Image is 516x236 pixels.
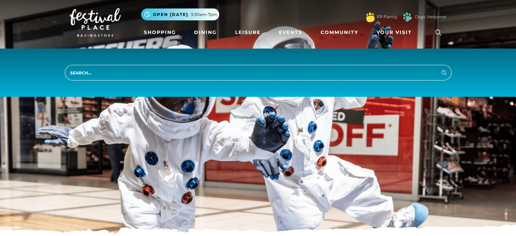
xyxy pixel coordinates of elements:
[70,8,121,37] img: Festival Place Logo
[191,12,217,18] span: 9.30am-7pm
[374,26,418,39] a: Your Visit
[65,65,452,80] input: Search...
[141,8,219,20] button: Open [DATE] 9.30am-7pm
[377,29,412,36] span: Your Visit
[415,14,446,20] a: Dogs Welcome!
[191,26,219,39] a: Dining
[232,26,263,39] a: Leisure
[141,26,179,39] a: Shopping
[276,26,305,39] a: Events
[377,14,397,20] a: FP Family
[318,26,361,39] a: Community
[153,12,188,18] span: Open [DATE]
